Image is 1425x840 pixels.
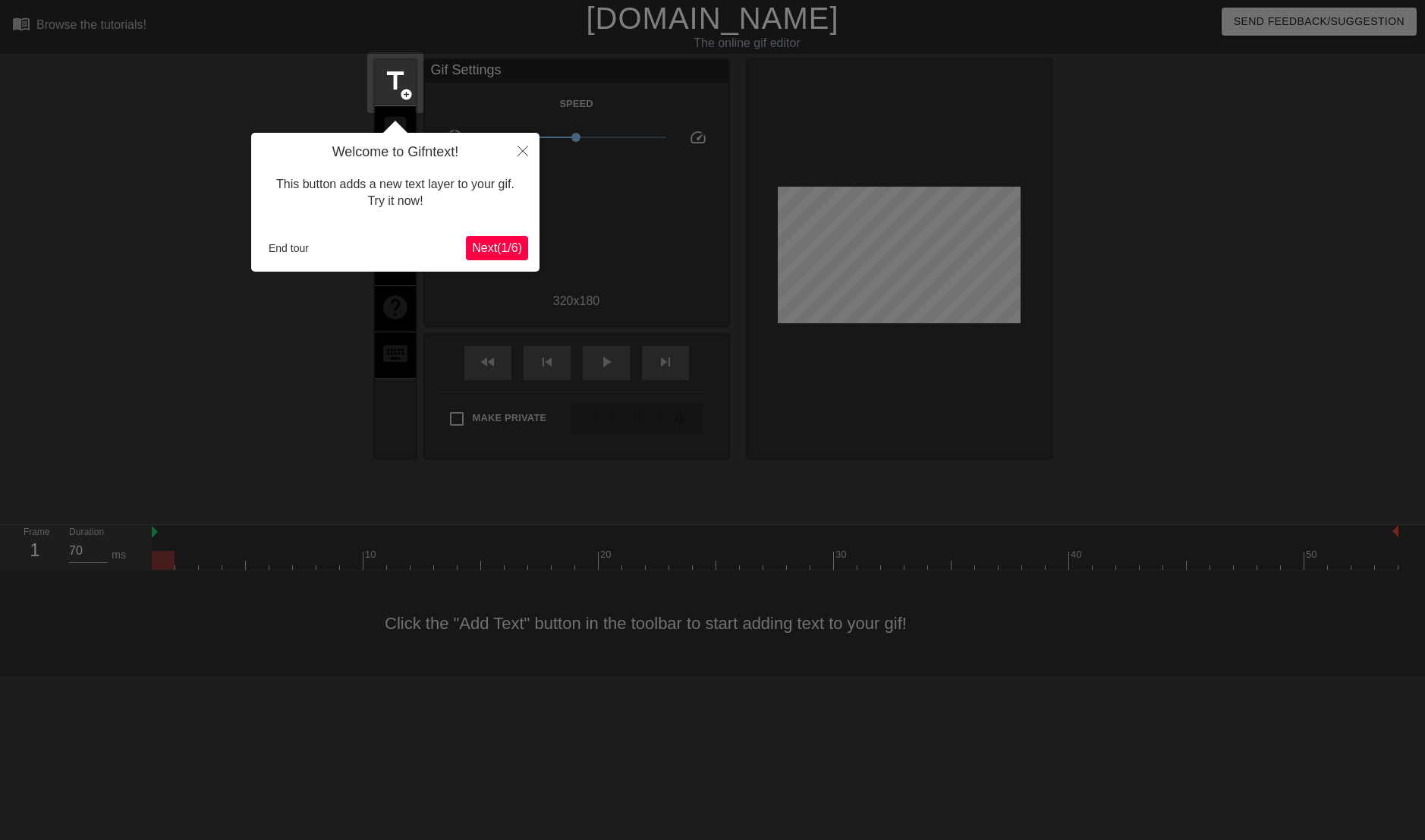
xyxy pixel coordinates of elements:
button: Next [466,236,528,260]
button: Close [506,133,539,168]
span: Next ( 1 / 6 ) [472,241,522,254]
h4: Welcome to Gifntext! [263,144,528,161]
button: End tour [263,237,315,260]
div: This button adds a new text layer to your gif. Try it now! [263,161,528,225]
